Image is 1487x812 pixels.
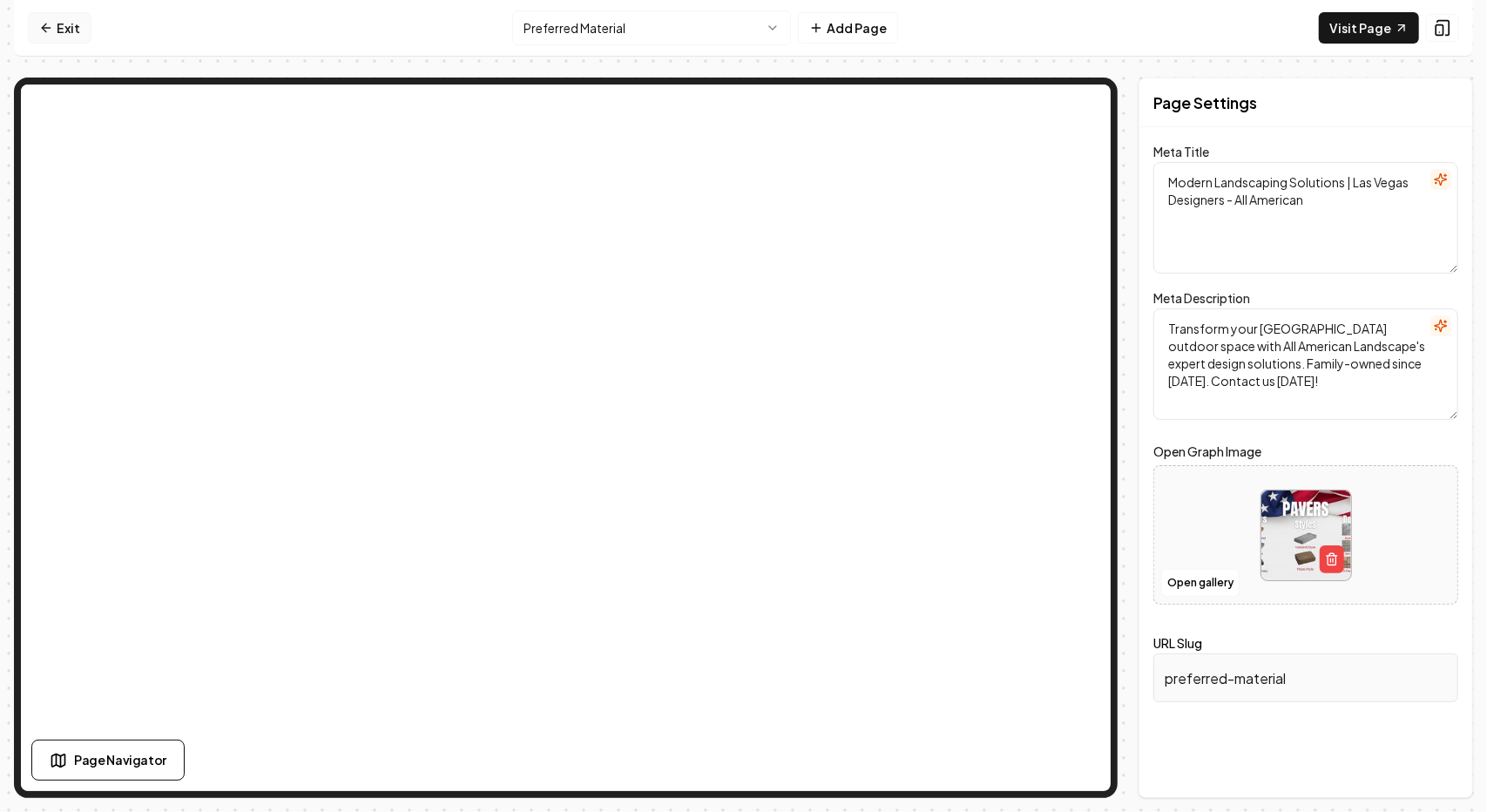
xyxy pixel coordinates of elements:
[1153,144,1209,159] label: Meta Title
[1153,91,1257,115] h2: Page Settings
[1153,635,1202,651] label: URL Slug
[1161,569,1240,597] button: Open gallery
[74,751,166,769] span: Page Navigator
[28,12,91,44] a: Exit
[31,740,185,781] button: Page Navigator
[1153,441,1458,462] label: Open Graph Image
[1319,12,1419,44] a: Visit Page
[1153,290,1250,306] label: Meta Description
[1261,491,1351,580] img: image
[798,12,898,44] button: Add Page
